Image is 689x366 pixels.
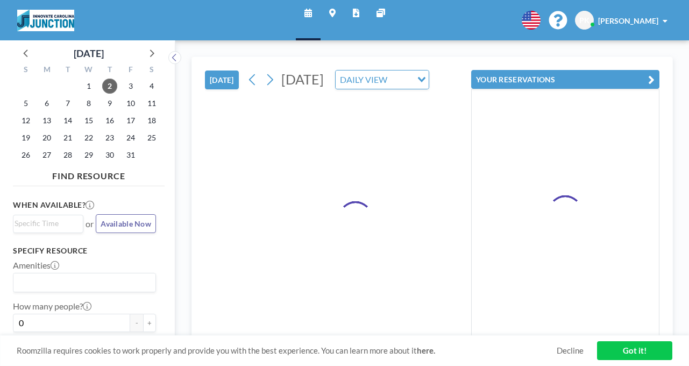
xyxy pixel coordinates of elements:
span: Sunday, October 5, 2025 [18,96,33,111]
input: Search for option [15,217,77,229]
a: Decline [557,346,584,356]
div: W [79,64,100,78]
span: Saturday, October 4, 2025 [144,79,159,94]
div: Search for option [13,215,83,231]
span: Monday, October 6, 2025 [39,96,54,111]
span: Wednesday, October 1, 2025 [81,79,96,94]
h3: Specify resource [13,246,156,256]
button: + [143,314,156,332]
div: [DATE] [74,46,104,61]
label: How many people? [13,301,91,312]
span: Sunday, October 19, 2025 [18,130,33,145]
span: Roomzilla requires cookies to work properly and provide you with the best experience. You can lea... [17,346,557,356]
span: Friday, October 31, 2025 [123,147,138,163]
span: PK [579,16,589,25]
span: Sunday, October 26, 2025 [18,147,33,163]
span: Friday, October 10, 2025 [123,96,138,111]
span: Thursday, October 23, 2025 [102,130,117,145]
a: Got it! [597,341,672,360]
span: or [86,219,94,229]
span: [DATE] [281,71,324,87]
input: Search for option [15,276,150,290]
span: Wednesday, October 15, 2025 [81,113,96,128]
div: Search for option [336,71,429,89]
img: organization-logo [17,10,74,31]
span: Thursday, October 2, 2025 [102,79,117,94]
div: Search for option [13,273,155,292]
span: Wednesday, October 8, 2025 [81,96,96,111]
span: Friday, October 17, 2025 [123,113,138,128]
span: Monday, October 13, 2025 [39,113,54,128]
span: Tuesday, October 7, 2025 [60,96,75,111]
span: Wednesday, October 22, 2025 [81,130,96,145]
div: M [37,64,58,78]
span: Sunday, October 12, 2025 [18,113,33,128]
span: Thursday, October 9, 2025 [102,96,117,111]
span: Monday, October 27, 2025 [39,147,54,163]
a: here. [417,346,435,355]
span: Saturday, October 11, 2025 [144,96,159,111]
div: S [141,64,162,78]
button: - [130,314,143,332]
span: Tuesday, October 14, 2025 [60,113,75,128]
button: Available Now [96,214,156,233]
span: Available Now [101,219,151,228]
button: [DATE] [205,71,239,89]
span: Saturday, October 18, 2025 [144,113,159,128]
span: Friday, October 24, 2025 [123,130,138,145]
div: T [58,64,79,78]
span: [PERSON_NAME] [598,16,658,25]
div: T [99,64,120,78]
label: Amenities [13,260,59,271]
span: Wednesday, October 29, 2025 [81,147,96,163]
span: Tuesday, October 21, 2025 [60,130,75,145]
div: F [120,64,141,78]
span: Tuesday, October 28, 2025 [60,147,75,163]
button: YOUR RESERVATIONS [471,70,659,89]
input: Search for option [390,73,411,87]
div: S [16,64,37,78]
span: Saturday, October 25, 2025 [144,130,159,145]
span: DAILY VIEW [338,73,389,87]
span: Friday, October 3, 2025 [123,79,138,94]
span: Thursday, October 30, 2025 [102,147,117,163]
h4: FIND RESOURCE [13,166,165,181]
span: Thursday, October 16, 2025 [102,113,117,128]
span: Monday, October 20, 2025 [39,130,54,145]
